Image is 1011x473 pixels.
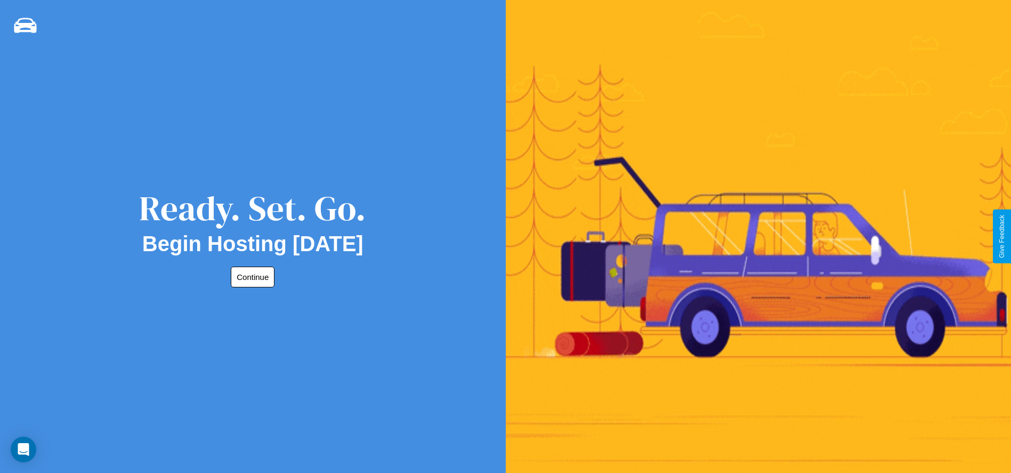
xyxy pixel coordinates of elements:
div: Open Intercom Messenger [11,437,36,462]
div: Ready. Set. Go. [139,185,366,232]
button: Continue [231,267,274,287]
h2: Begin Hosting [DATE] [142,232,363,256]
div: Give Feedback [998,215,1006,258]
